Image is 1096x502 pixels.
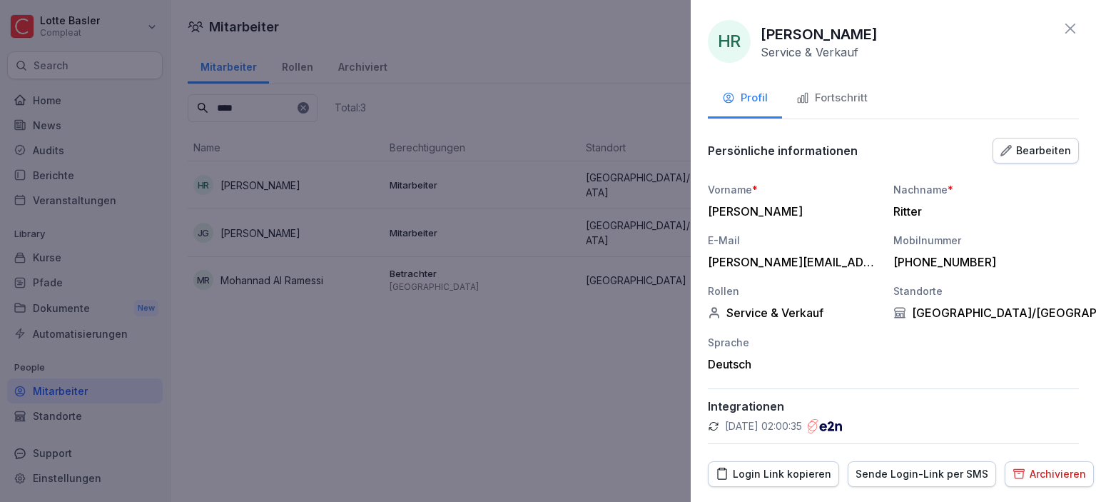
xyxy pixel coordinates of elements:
button: Fortschritt [782,80,882,119]
div: Deutsch [708,357,879,371]
div: Vorname [708,182,879,197]
div: Archivieren [1013,466,1086,482]
button: Archivieren [1005,461,1094,487]
div: [PERSON_NAME] [708,204,879,219]
p: Persönliche informationen [708,144,858,158]
p: Integrationen [708,399,1079,413]
div: Sende Login-Link per SMS [856,466,988,482]
div: [PERSON_NAME][EMAIL_ADDRESS][DOMAIN_NAME] [708,255,879,269]
div: Profil [722,90,768,106]
p: [DATE] 02:00:35 [725,419,802,433]
button: Bearbeiten [993,138,1079,164]
div: Ritter [893,204,1065,219]
button: Login Link kopieren [708,461,839,487]
div: Login Link kopieren [716,466,831,482]
button: Sende Login-Link per SMS [848,461,996,487]
div: Fortschritt [796,90,868,106]
div: HR [708,20,751,63]
div: Service & Verkauf [708,306,879,320]
div: [PHONE_NUMBER] [893,255,1065,269]
img: e2n.png [808,419,842,433]
button: Profil [708,80,782,119]
div: Sprache [708,335,879,350]
div: Rollen [708,283,879,298]
div: E-Mail [708,233,879,248]
p: Service & Verkauf [761,45,858,59]
div: Bearbeiten [1000,143,1071,159]
p: [PERSON_NAME] [761,24,878,45]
